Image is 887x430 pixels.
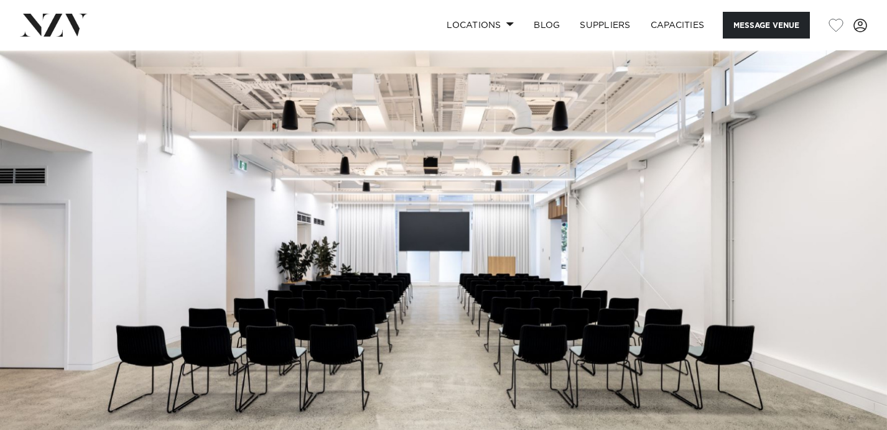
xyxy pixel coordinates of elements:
a: BLOG [524,12,570,39]
a: Locations [437,12,524,39]
button: Message Venue [723,12,810,39]
img: nzv-logo.png [20,14,88,36]
a: Capacities [641,12,715,39]
a: SUPPLIERS [570,12,640,39]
